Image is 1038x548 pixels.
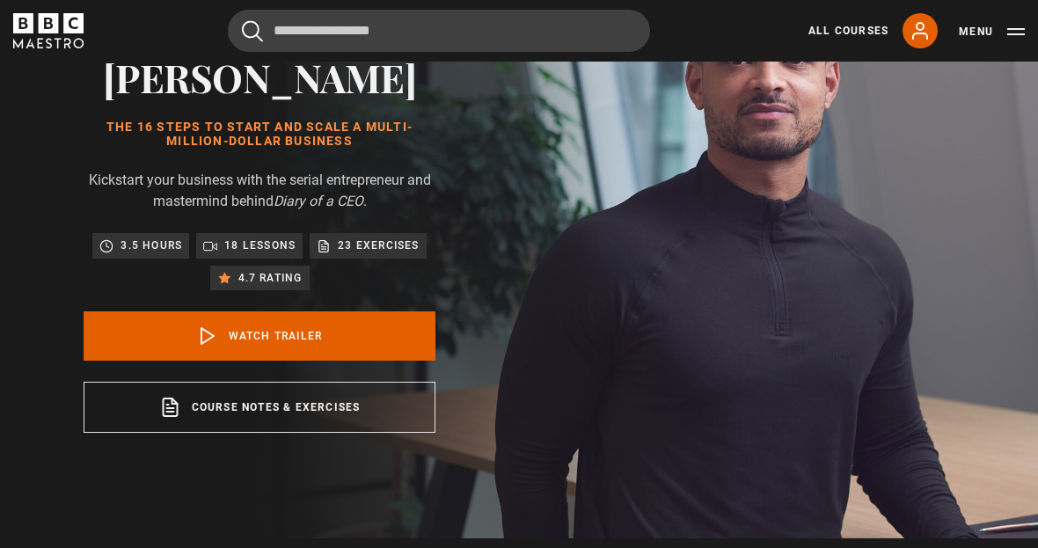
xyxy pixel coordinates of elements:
[242,20,263,42] button: Submit the search query
[84,55,435,100] h2: [PERSON_NAME]
[84,383,435,434] a: Course notes & exercises
[238,270,303,288] p: 4.7 rating
[84,121,435,150] h1: The 16 Steps to Start and Scale a Multi-million-Dollar Business
[84,171,435,213] p: Kickstart your business with the serial entrepreneur and mastermind behind .
[959,23,1025,40] button: Toggle navigation
[808,23,888,39] a: All Courses
[338,237,419,255] p: 23 exercises
[274,194,363,210] i: Diary of a CEO
[224,237,296,255] p: 18 lessons
[13,13,84,48] svg: BBC Maestro
[84,312,435,362] a: Watch Trailer
[228,10,650,52] input: Search
[121,237,182,255] p: 3.5 hours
